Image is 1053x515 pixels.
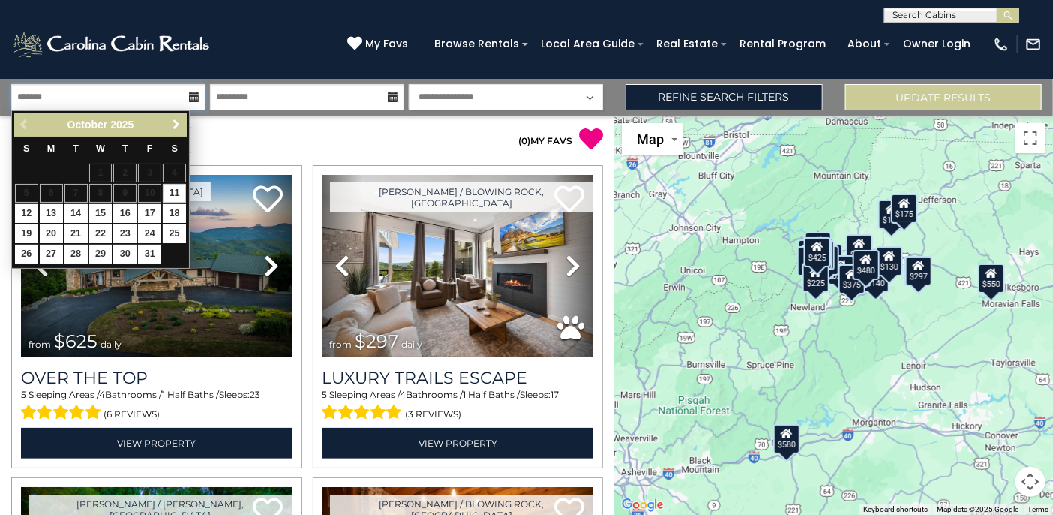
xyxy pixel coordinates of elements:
[618,495,667,515] a: Open this area in Google Maps (opens a new window)
[11,29,214,59] img: White-1-2.png
[803,237,830,267] div: $425
[863,504,928,515] button: Keyboard shortcuts
[463,389,520,400] span: 1 Half Baths /
[330,339,352,350] span: from
[845,234,872,264] div: $349
[622,123,683,155] button: Change map style
[147,143,153,154] span: Friday
[162,389,219,400] span: 1 Half Baths /
[163,224,186,243] a: 25
[21,389,26,400] span: 5
[73,143,79,154] span: Tuesday
[518,135,530,146] span: ( )
[89,204,112,223] a: 15
[170,119,182,131] span: Next
[89,245,112,264] a: 29
[1027,505,1048,513] a: Terms (opens in new tab)
[773,424,800,454] div: $580
[840,32,889,56] a: About
[166,116,185,134] a: Next
[811,245,838,276] div: $215
[405,405,461,424] span: (3 reviews)
[732,32,833,56] a: Rental Program
[1025,36,1042,53] img: mail-regular-white.png
[402,339,423,350] span: daily
[521,135,527,146] span: 0
[322,428,594,459] a: View Property
[637,131,664,147] span: Map
[905,256,932,286] div: $297
[618,495,667,515] img: Google
[138,245,161,264] a: 31
[1015,123,1045,153] button: Toggle fullscreen view
[21,388,292,424] div: Sleeping Areas / Bathrooms / Sleeps:
[40,204,63,223] a: 13
[355,330,399,352] span: $297
[862,263,889,293] div: $140
[993,36,1009,53] img: phone-regular-white.png
[878,200,905,230] div: $175
[853,250,880,280] div: $480
[875,246,902,276] div: $130
[977,264,1004,294] div: $550
[15,245,38,264] a: 26
[551,389,559,400] span: 17
[40,224,63,243] a: 20
[518,135,572,146] a: (0)MY FAVS
[21,428,292,459] a: View Property
[172,143,178,154] span: Saturday
[163,184,186,203] a: 11
[808,240,835,270] div: $165
[64,224,88,243] a: 21
[891,194,918,224] div: $175
[99,389,105,400] span: 4
[110,119,133,131] span: 2025
[400,389,406,400] span: 4
[96,143,105,154] span: Wednesday
[15,224,38,243] a: 19
[250,389,260,400] span: 23
[347,36,412,53] a: My Favs
[100,339,121,350] span: daily
[64,204,88,223] a: 14
[937,505,1018,513] span: Map data ©2025 Google
[427,32,526,56] a: Browse Rentals
[47,143,55,154] span: Monday
[805,239,832,270] div: $535
[163,204,186,223] a: 18
[21,368,292,388] a: Over The Top
[28,339,51,350] span: from
[625,84,823,110] a: Refine Search Filters
[649,32,725,56] a: Real Estate
[322,389,328,400] span: 5
[322,175,594,357] img: thumbnail_168695581.jpeg
[122,143,128,154] span: Thursday
[89,224,112,243] a: 22
[253,184,283,216] a: Add to favorites
[104,405,160,424] span: (6 reviews)
[330,182,594,212] a: [PERSON_NAME] / Blowing Rock, [GEOGRAPHIC_DATA]
[828,255,855,285] div: $230
[322,368,594,388] a: Luxury Trails Escape
[67,119,108,131] span: October
[797,246,824,276] div: $230
[322,388,594,424] div: Sleeping Areas / Bathrooms / Sleeps:
[40,245,63,264] a: 27
[23,143,29,154] span: Sunday
[138,204,161,223] a: 17
[113,245,136,264] a: 30
[895,32,978,56] a: Owner Login
[54,330,97,352] span: $625
[113,204,136,223] a: 16
[804,232,831,262] div: $125
[15,204,38,223] a: 12
[365,36,408,52] span: My Favs
[113,224,136,243] a: 23
[1015,467,1045,497] button: Map camera controls
[845,84,1042,110] button: Update Results
[138,224,161,243] a: 24
[533,32,642,56] a: Local Area Guide
[838,264,865,294] div: $375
